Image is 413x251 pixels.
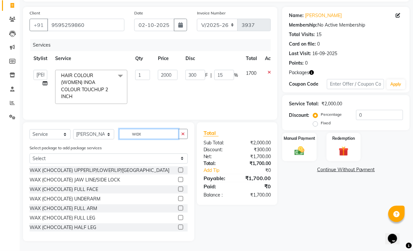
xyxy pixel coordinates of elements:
div: Service Total: [289,100,319,107]
div: WAX (CHOCOLATE) FULL ARM [30,205,97,212]
div: Paid: [199,182,237,190]
div: Membership: [289,22,317,29]
div: WAX (CHOCOLATE) UPPERLIP/LOWERLIP/[GEOGRAPHIC_DATA] [30,167,169,174]
th: Disc [182,51,242,66]
div: Services [30,39,276,51]
input: Search by Name/Mobile/Email/Code [47,19,124,31]
div: ₹2,000.00 [237,139,276,146]
div: WAX (CHOCOLATE) HALF LEG [30,224,96,231]
span: F [205,72,208,79]
span: | [210,72,212,79]
div: ₹1,700.00 [237,174,276,182]
div: No Active Membership [289,22,403,29]
div: ₹0 [237,182,276,190]
div: Total: [199,160,237,167]
div: Discount: [199,146,237,153]
th: Total [242,51,261,66]
input: Enter Offer / Coupon Code [327,79,384,89]
th: Service [51,51,131,66]
span: Packages [289,69,309,76]
th: Action [261,51,283,66]
span: 1700 [246,70,256,76]
div: Net: [199,153,237,160]
label: Invoice Number [197,10,226,16]
button: Apply [387,79,405,89]
div: Last Visit: [289,50,311,57]
iframe: chat widget [385,225,406,244]
input: Search or Scan [119,129,179,139]
div: ₹1,700.00 [237,153,276,160]
a: [PERSON_NAME] [305,12,342,19]
div: Discount: [289,112,309,119]
label: Date [134,10,143,16]
div: ₹1,700.00 [237,160,276,167]
span: % [234,72,238,79]
div: ₹1,700.00 [237,192,276,199]
div: WAX (CHOCOLATE) FULL LEG [30,215,95,221]
label: Manual Payment [284,136,315,141]
div: Payable: [199,174,237,182]
div: WAX (CHOCOLATE) FULL FACE [30,186,98,193]
label: Redemption [332,136,355,141]
th: Qty [131,51,154,66]
div: ₹300.00 [237,146,276,153]
label: Fixed [321,120,331,126]
div: ₹0 [244,167,276,174]
span: HAIR COLOUR (WOMEN) INOA COLOUR TOUCHUP 2 INCH [61,73,108,99]
a: Add Tip [199,167,244,174]
img: _gift.svg [336,145,352,157]
a: Continue Without Payment [284,166,408,173]
div: Balance : [199,192,237,199]
label: Client [30,10,40,16]
th: Price [154,51,182,66]
div: Points: [289,60,304,67]
div: Sub Total: [199,139,237,146]
div: WAX (CHOCOLATE) JAW LINE/SIDE LOCK [30,177,120,183]
div: 16-09-2025 [312,50,337,57]
label: Percentage [321,112,342,117]
div: Total Visits: [289,31,315,38]
div: Card on file: [289,41,316,48]
div: Coupon Code [289,81,327,88]
button: +91 [30,19,48,31]
th: Stylist [30,51,51,66]
label: Select package to add package services [30,145,102,151]
div: 0 [305,60,308,67]
a: x [73,94,76,99]
div: 15 [316,31,321,38]
div: Name: [289,12,304,19]
span: Total [204,130,219,136]
img: _cash.svg [292,145,307,157]
div: 0 [317,41,320,48]
div: WAX (CHOCOLATE) UNDERARM [30,196,100,202]
div: ₹2,000.00 [321,100,342,107]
